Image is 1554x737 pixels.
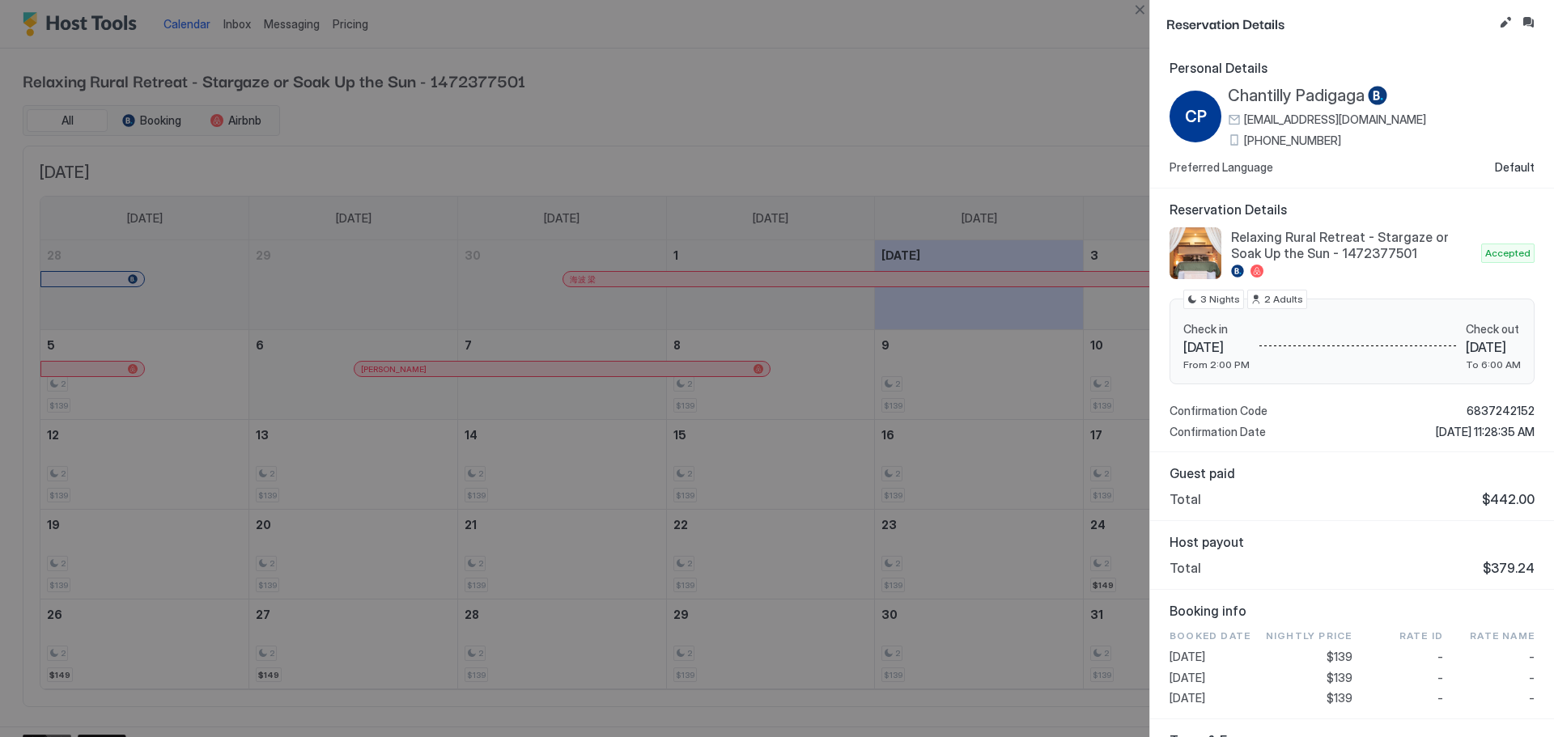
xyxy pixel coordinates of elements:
span: Default [1495,160,1535,175]
span: Total [1170,491,1201,507]
span: - [1437,671,1443,685]
span: Relaxing Rural Retreat - Stargaze or Soak Up the Sun - 1472377501 [1231,229,1475,261]
span: To 6:00 AM [1466,358,1521,371]
span: Nightly Price [1266,629,1352,643]
span: $139 [1327,691,1352,705]
span: Confirmation Code [1170,404,1267,418]
span: [DATE] 11:28:35 AM [1436,425,1535,439]
span: $139 [1327,671,1352,685]
span: Preferred Language [1170,160,1273,175]
span: - [1529,671,1535,685]
span: $442.00 [1482,491,1535,507]
span: [DATE] [1170,691,1261,705]
span: Rate Name [1470,629,1535,643]
span: - [1529,691,1535,705]
span: Host payout [1170,534,1535,550]
span: [DATE] [1183,339,1250,355]
span: Rate ID [1399,629,1443,643]
button: Inbox [1518,13,1538,32]
span: 3 Nights [1200,292,1240,307]
span: [EMAIL_ADDRESS][DOMAIN_NAME] [1244,112,1426,127]
span: Guest paid [1170,465,1535,481]
span: Booking info [1170,603,1535,619]
span: [DATE] [1466,339,1521,355]
div: listing image [1170,227,1221,279]
span: Reservation Details [1166,13,1492,33]
span: - [1437,650,1443,664]
span: 2 Adults [1264,292,1303,307]
iframe: Intercom live chat [16,682,55,721]
span: [DATE] [1170,650,1261,664]
span: - [1529,650,1535,664]
span: CP [1185,104,1207,129]
span: $379.24 [1483,560,1535,576]
span: Confirmation Date [1170,425,1266,439]
span: $139 [1327,650,1352,664]
span: Booked Date [1170,629,1261,643]
span: Personal Details [1170,60,1535,76]
span: Check in [1183,322,1250,337]
span: Total [1170,560,1201,576]
span: Accepted [1485,246,1531,260]
span: From 2:00 PM [1183,358,1250,371]
span: [DATE] [1170,671,1261,685]
span: [PHONE_NUMBER] [1244,133,1341,148]
span: 6837242152 [1467,404,1535,418]
span: Reservation Details [1170,201,1535,218]
button: Edit reservation [1496,13,1515,32]
span: Check out [1466,322,1521,337]
span: Chantilly Padigaga [1228,86,1365,106]
span: - [1437,691,1443,705]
